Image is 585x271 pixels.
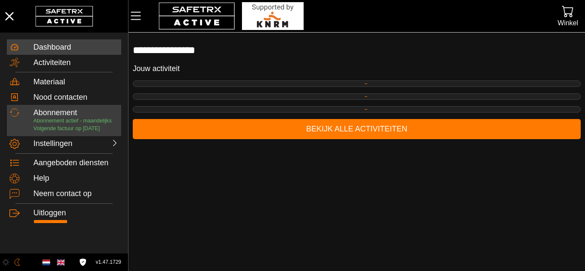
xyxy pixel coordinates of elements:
[558,17,578,29] div: Winkel
[242,2,304,30] img: RescueLogo.svg
[33,43,119,52] div: Dashboard
[133,64,180,74] h5: Jouw activiteit
[128,7,150,25] button: Menu
[33,174,119,183] div: Help
[9,107,20,118] img: Subscription.svg
[9,189,20,199] img: ContactUs.svg
[9,77,20,87] img: Equipment.svg
[33,125,100,131] span: Volgende factuur op [DATE]
[33,118,112,124] span: Abonnement actief - maandelijks
[57,259,65,266] img: en.svg
[9,57,20,68] img: Activities.svg
[14,259,21,266] img: ModeDark.svg
[33,208,119,218] div: Uitloggen
[133,119,581,139] a: Bekijk alle activiteiten
[91,255,126,269] button: v1.47.1729
[77,259,89,266] a: Licentieovereenkomst
[96,258,121,267] span: v1.47.1729
[33,158,119,168] div: Aangeboden diensten
[9,173,20,184] img: Help.svg
[33,77,119,87] div: Materiaal
[42,259,50,266] img: nl.svg
[33,108,119,118] div: Abonnement
[33,139,75,149] div: Instellingen
[33,58,119,68] div: Activiteiten
[39,255,54,270] button: Dutch
[54,255,68,270] button: English
[33,189,119,199] div: Neem contact op
[33,93,119,102] div: Nood contacten
[2,259,9,266] img: ModeLight.svg
[140,122,574,136] span: Bekijk alle activiteiten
